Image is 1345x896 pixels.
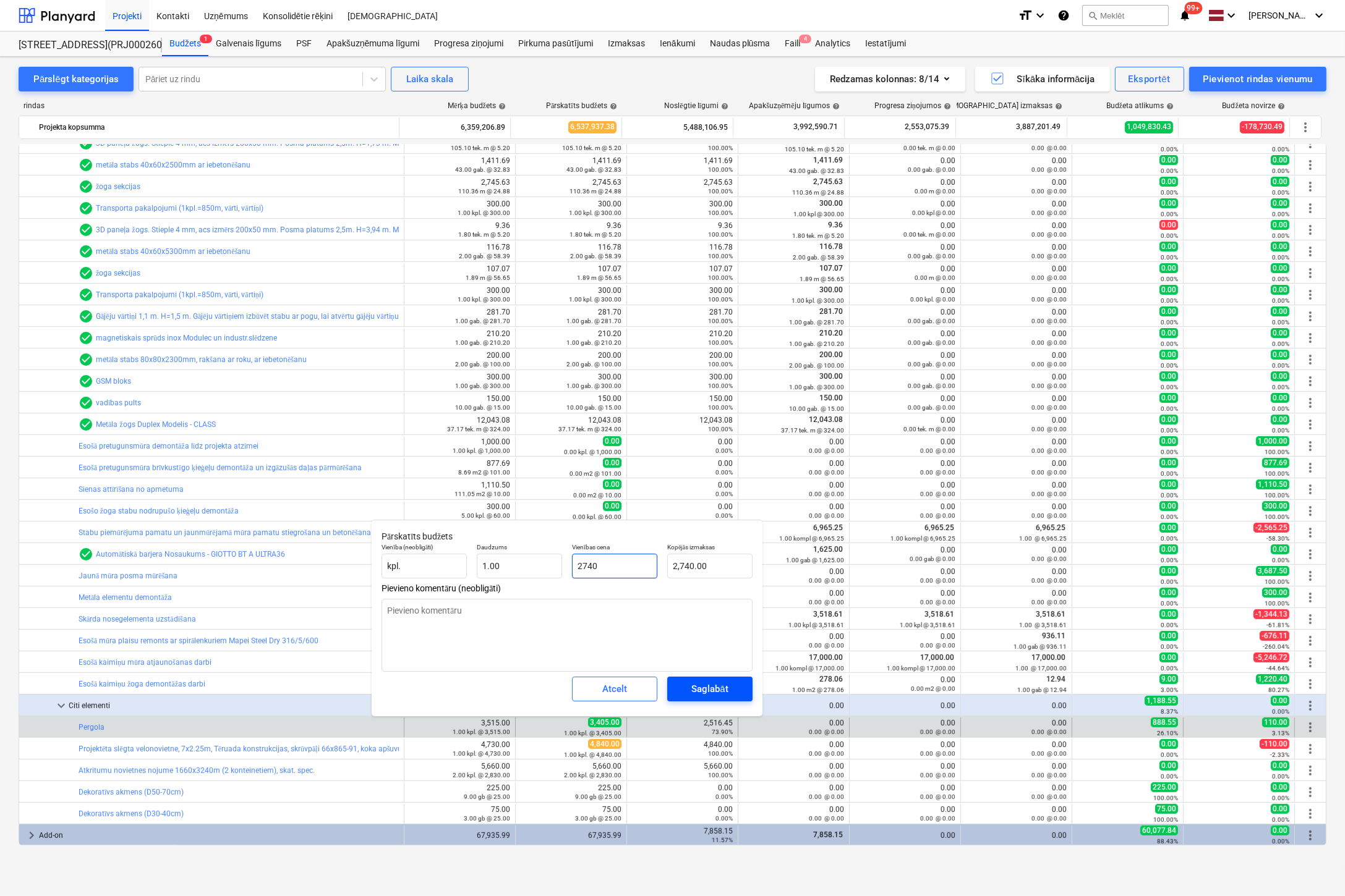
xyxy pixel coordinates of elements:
span: 0.00 [1271,285,1289,295]
small: 0.00% [1161,146,1178,153]
span: Vairāk darbību [1303,309,1318,324]
button: Eksportēt [1115,67,1184,91]
iframe: Chat Widget [1283,837,1345,896]
small: 2.00 gab. @ 58.39 [570,253,621,260]
span: Vairāk darbību [1303,633,1318,648]
div: 116.78 [632,243,733,260]
span: search [1088,11,1098,20]
div: Projekta kopsumma [39,117,394,137]
span: Rindas vienumam ir 1 PSF [79,201,93,216]
a: Stabu piemūrējuma pamatu un jaunmūrējamā mūra pamatu stiegrošana un betonēšana [79,528,371,537]
span: 0.00 [1159,242,1178,251]
small: 105.10 tek. m @ 5.20 [562,145,621,151]
i: notifications [1179,8,1191,23]
a: Analytics [808,32,858,56]
small: 105.10 tek. m @ 5.20 [451,145,510,151]
span: 0.00 [1271,242,1289,251]
span: 0.00 [1159,198,1178,208]
a: 3D paneļa žogs. Stieple 4 mm, acs izmērs 200x50 mm. Posma platums 2,5m. H=3,94 m. Metāla stabs 40... [96,226,949,234]
div: [DEMOGRAPHIC_DATA] izmaksas [941,101,1062,111]
span: Vairāk darbību [1303,504,1318,518]
small: 1.80 tek. m @ 5.20 [458,231,510,238]
small: 0.00% [1272,276,1289,282]
div: 9.36 [632,221,733,239]
button: Pārslēgt kategorijas [19,67,134,91]
span: 0.00 [1271,306,1289,316]
span: Rindas vienumam ir 1 PSF [79,287,93,302]
span: Vairāk darbību [1303,482,1318,497]
div: 300.00 [569,286,621,303]
span: 1,049,830.43 [1125,121,1173,133]
i: keyboard_arrow_down [1033,8,1048,23]
span: Vairāk darbību [1303,287,1318,302]
span: Vairāk darbību [1303,395,1318,410]
span: 6,537,937.38 [568,121,617,133]
span: Vairāk darbību [1303,590,1318,605]
small: 1.00 kpl. @ 300.00 [792,297,844,304]
span: Vairāk darbību [1303,785,1318,800]
small: 0.00% [1161,254,1178,261]
div: Redzamas kolonnas : 8/14 [830,71,950,87]
span: 0.00 [1271,155,1289,165]
span: 281.70 [818,307,844,316]
div: Laika skala [406,71,453,87]
small: 0.00 @ 0.00 [1031,166,1067,173]
small: 110.36 m @ 24.88 [570,188,621,195]
span: 107.07 [818,264,844,273]
div: 6,359,206.89 [404,117,505,137]
small: 1.00 gab. @ 281.70 [566,318,621,324]
div: Naudas plūsma [702,32,778,56]
span: Vairāk darbību [1303,828,1318,843]
small: 1.00 kpl. @ 300.00 [458,296,510,303]
div: Apakšuzņēmēju līgumos [749,101,840,111]
small: 100.00% [708,188,733,195]
a: Esošo žoga stabu nodrupušo ķieģeļu demontāža [79,507,239,515]
small: 1.00 kpl @ 300.00 [793,211,844,218]
span: help [1053,103,1062,110]
a: Projektēta slēgta velonovietne, 7x2.25m, Tēruada konstrukcijas, skrūvpāļi 66x865-91, koka apšuvum... [79,745,474,753]
span: Vairāk darbību [1303,655,1318,670]
small: 100.00% [708,274,733,281]
a: Atkritumu novietnes nojume 1660x3240m (2 konteinetiem), skat. spec. [79,766,315,775]
span: Vairāk darbību [1303,677,1318,691]
i: keyboard_arrow_down [1312,8,1326,23]
span: Rindas vienumam ir 1 PSF [79,222,93,237]
i: Zināšanu pamats [1057,8,1070,23]
small: 0.00% [1161,232,1178,239]
a: Apakšuzņēmuma līgumi [319,32,427,56]
span: Vairāk darbību [1303,417,1318,432]
span: Vairāk darbību [1303,612,1318,627]
div: PSF [289,32,319,56]
div: 0.00 [966,156,1067,174]
div: 300.00 [458,200,510,217]
span: Vairāk darbību [1303,698,1318,713]
small: 0.00% [1161,319,1178,326]
small: 100.00% [708,231,733,238]
small: 2.00 gab. @ 58.39 [459,253,510,260]
small: 100.00% [708,145,733,151]
span: help [607,103,617,110]
a: Ienākumi [652,32,702,56]
div: 1,411.69 [632,156,733,174]
div: 0.00 [855,286,955,303]
span: Vairāk darbību [1303,201,1318,216]
small: 0.00 tek. m @ 0.00 [903,231,955,238]
div: 107.07 [632,264,733,282]
small: 0.00% [1272,297,1289,304]
small: 0.00% [1272,189,1289,196]
small: 0.00% [1161,189,1178,196]
span: 116.78 [818,242,844,251]
a: Sienas attīrīšana no apmetuma [79,485,184,494]
div: 0.00 [966,243,1067,260]
small: 0.00 kpl @ 0.00 [912,209,955,216]
small: 0.00% [1161,167,1178,174]
a: Automātiskā barjera Nosaukums - GIOTTO BT A ULTRA36 [96,550,285,559]
div: Pārslēgt kategorijas [33,71,119,87]
span: help [719,103,728,110]
span: keyboard_arrow_right [24,828,39,843]
div: 0.00 [855,156,955,174]
i: keyboard_arrow_down [1224,8,1239,23]
button: Saglabāt [667,677,753,701]
small: 0.00 gab. @ 0.00 [908,253,955,260]
a: metāla stabs 40x60x5300mm ar iebetonēšanu [96,247,250,256]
